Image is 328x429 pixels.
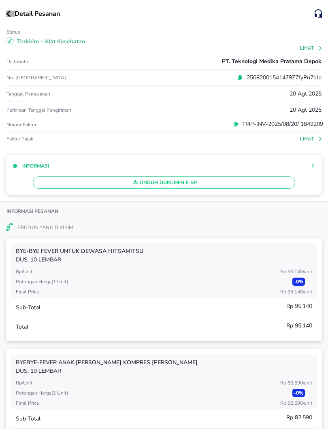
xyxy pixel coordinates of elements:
p: Informasi Pesanan [6,208,58,214]
p: Nomor faktur [6,121,111,128]
p: 25082001541479Z7fyPu7olp [243,73,322,82]
p: 20 Agt 2025 [290,89,322,98]
p: BYE-BYE FEVER UNTUK DEWASA Hitsamitsu [16,247,312,255]
p: Rp 82.590 [280,399,312,407]
p: Distributor [6,58,30,65]
p: - 0 % [292,278,305,286]
p: DUS, 10 LEMBAR [16,367,312,375]
button: Lihat [300,45,323,51]
button: Unduh Dokumen e-SP [33,176,295,189]
p: Final Price [16,288,39,295]
p: Rp 95.140 [280,268,312,275]
span: / Unit [303,380,312,386]
p: - 0 % [292,389,305,397]
p: No. [GEOGRAPHIC_DATA] [6,74,111,81]
p: PT. Teknologi Medika Pratama Depok [222,57,322,66]
p: Produk Yang Dikirim [17,223,73,231]
p: Final Price [16,399,39,407]
p: Terkirim - Alat Kesehatan [17,37,85,46]
p: TMP-INV-2025/08/20/ 1849209 [239,120,323,128]
p: Rp 82.590 [280,379,312,387]
p: Rp 95.140 [286,321,312,330]
span: / Unit [303,289,312,295]
p: Rp/Unit [16,268,32,275]
button: Informasi [13,162,49,170]
p: Rp 95.140 [280,288,312,295]
p: Total [16,323,28,331]
p: Faktur pajak [6,136,111,142]
p: Sub-Total [16,303,40,312]
p: Informasi [22,162,49,170]
p: Status [6,29,20,35]
p: Potongan harga ( 1 Unit ) [16,278,68,285]
p: Perkiraan Tanggal Pengiriman [6,107,71,113]
p: Rp 82.590 [286,413,312,422]
p: DUS, 10 LEMBAR [16,255,312,264]
span: Unduh Dokumen e-SP [36,177,292,188]
p: Tanggal pemesanan [6,91,50,97]
p: Potongan harga ( 1 Unit ) [16,389,68,397]
p: Detail Pesanan [15,9,60,19]
p: Rp/Unit [16,379,32,387]
p: BYEBYE-FEVER ANAK [PERSON_NAME] KOMPRES [PERSON_NAME] [16,358,312,367]
p: Sub-Total [16,414,40,423]
p: Rp 95.140 [286,302,312,310]
span: / Unit [303,268,312,275]
span: / Unit [303,400,312,406]
p: 20 Agt 2025 [290,106,322,114]
button: Lihat [300,136,323,142]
